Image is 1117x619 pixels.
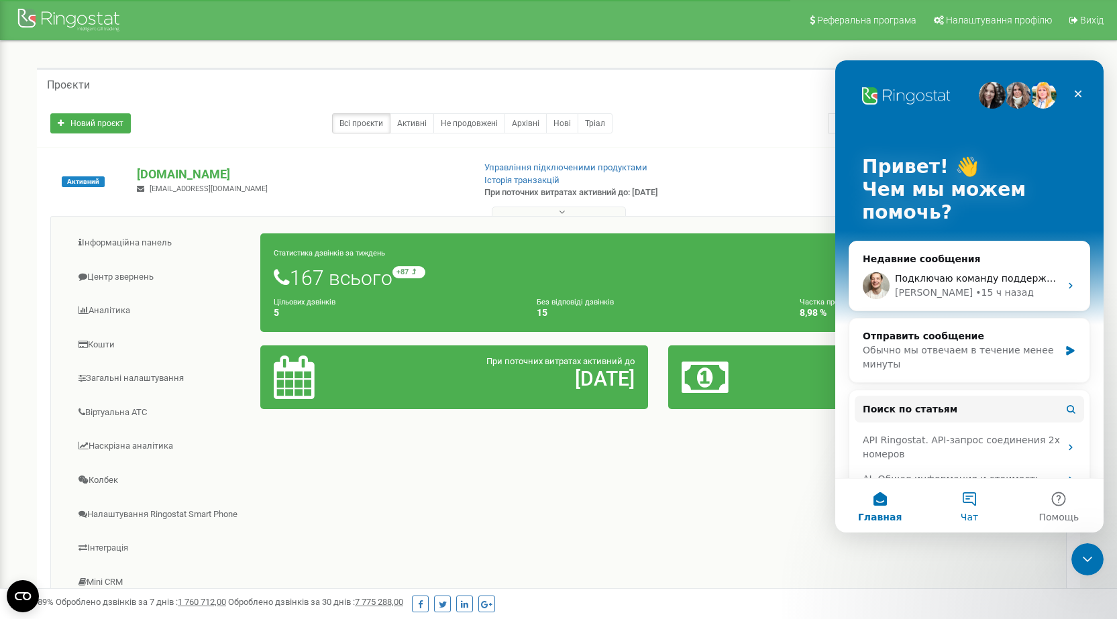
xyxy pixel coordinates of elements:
[61,498,261,531] a: Налаштування Ringostat Smart Phone
[50,113,131,133] a: Новий проєкт
[537,308,780,318] h4: 15
[228,597,403,607] span: Оброблено дзвінків за 30 днів :
[150,184,268,193] span: [EMAIL_ADDRESS][DOMAIN_NAME]
[1080,15,1104,25] span: Вихід
[61,396,261,429] a: Віртуальна АТС
[484,175,560,185] a: Історія транзакцій
[23,452,67,461] span: Главная
[332,113,390,133] a: Всі проєкти
[61,261,261,294] a: Центр звернень
[392,266,425,278] small: +87
[537,298,614,306] small: Без відповіді дзвінків
[61,227,261,260] a: Інформаційна панель
[137,166,462,183] p: [DOMAIN_NAME]
[504,113,547,133] a: Архівні
[28,412,225,426] div: AI. Общая информация и стоимость
[60,213,550,223] span: Подключаю команду поддержки. Это может занять пару минут. Пожалуйста, оставайтесь в чате.
[946,15,1052,25] span: Налаштування профілю
[7,580,39,612] button: Open CMP widget
[486,356,635,366] span: При поточних витратах активний до
[125,452,143,461] span: Чат
[800,298,898,306] small: Частка пропущених дзвінків
[89,418,178,472] button: Чат
[28,342,122,356] span: Поиск по статьям
[47,79,90,91] h5: Проєкти
[19,406,249,431] div: AI. Общая информация и стоимость
[61,430,261,463] a: Наскрізна аналітика
[178,597,226,607] u: 1 760 712,00
[179,418,268,472] button: Помощь
[433,113,505,133] a: Не продовжені
[800,308,1043,318] h4: 8,98 %
[546,113,578,133] a: Нові
[61,566,261,599] a: Mini CRM
[203,452,244,461] span: Помощь
[62,176,105,187] span: Активний
[28,283,224,311] div: Обычно мы отвечаем в течение менее минуты
[28,373,225,401] div: API Ringostat. API-запрос соединения 2х номеров
[274,298,335,306] small: Цільових дзвінків
[355,597,403,607] u: 7 775 288,00
[28,269,224,283] div: Отправить сообщение
[274,249,385,258] small: Статистика дзвінків за тиждень
[274,266,1043,289] h1: 167 всього
[817,15,916,25] span: Реферальна програма
[19,368,249,406] div: API Ringostat. API-запрос соединения 2х номеров
[19,335,249,362] button: Поиск по статьям
[484,162,647,172] a: Управління підключеними продуктами
[231,21,255,46] div: Закрыть
[274,308,517,318] h4: 5
[140,225,199,239] div: • 15 ч назад
[828,113,1006,133] input: Пошук
[61,294,261,327] a: Аналiтика
[60,225,138,239] div: [PERSON_NAME]
[61,464,261,497] a: Колбек
[56,597,226,607] span: Оброблено дзвінків за 7 днів :
[484,186,723,199] p: При поточних витратах активний до: [DATE]
[808,368,1043,390] h2: 255,82 $
[13,258,255,323] div: Отправить сообщениеОбычно мы отвечаем в течение менее минуты
[835,60,1104,532] iframe: Intercom live chat
[578,113,613,133] a: Тріал
[61,532,261,565] a: Інтеграція
[61,362,261,395] a: Загальні налаштування
[1071,543,1104,575] iframe: Intercom live chat
[61,329,261,361] a: Кошти
[401,368,635,390] h2: [DATE]
[390,113,434,133] a: Активні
